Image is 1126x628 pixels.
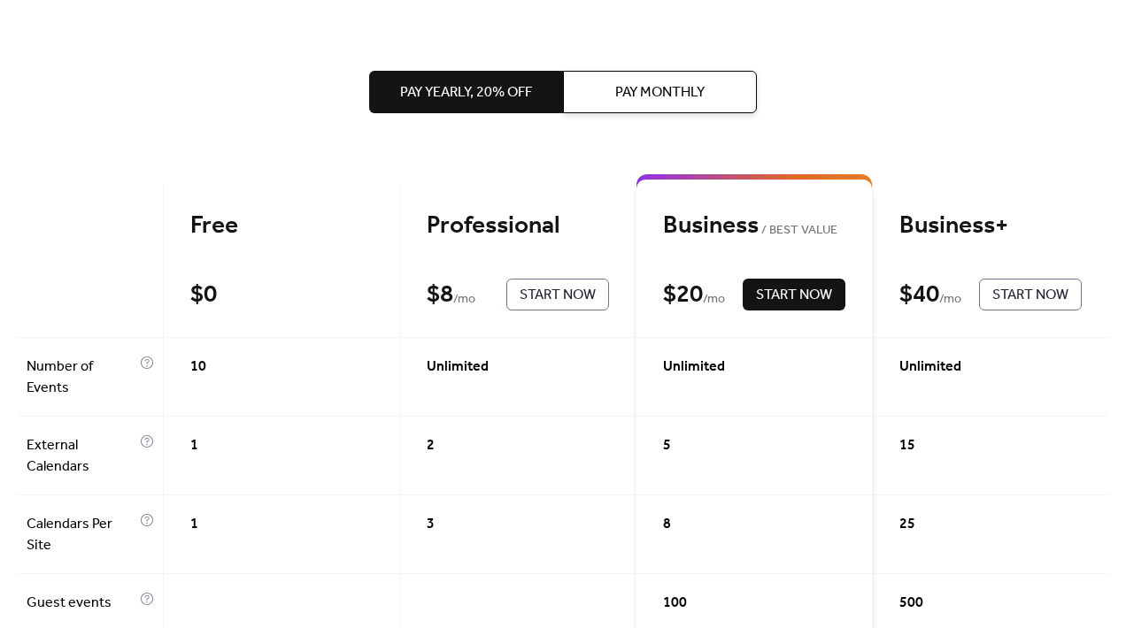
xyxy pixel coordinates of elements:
span: Start Now [520,285,596,306]
span: 15 [899,435,915,456]
span: 25 [899,514,915,535]
div: $ 8 [427,280,453,310]
span: Pay Yearly, 20% off [400,82,532,103]
span: Unlimited [663,356,725,378]
span: 1 [190,435,198,456]
div: Free [190,211,373,241]
span: 1 [190,514,198,535]
span: 5 [663,435,671,456]
button: Pay Yearly, 20% off [369,71,563,113]
span: BEST VALUE [759,220,837,241]
button: Start Now [506,279,609,310]
div: Professional [427,211,609,241]
div: $ 40 [899,280,939,310]
div: $ 0 [190,280,217,310]
span: 3 [427,514,435,535]
span: 10 [190,356,206,378]
span: 500 [899,593,923,614]
span: Unlimited [899,356,961,378]
button: Pay Monthly [563,71,757,113]
button: Start Now [979,279,1082,310]
div: Business [663,211,845,241]
div: Business+ [899,211,1082,241]
div: $ 20 [663,280,703,310]
span: 2 [427,435,435,456]
span: Unlimited [427,356,489,378]
button: Start Now [743,279,845,310]
span: / mo [453,289,475,310]
span: Number of Events [27,356,135,399]
span: 8 [663,514,671,535]
span: Pay Monthly [615,82,705,103]
span: / mo [703,289,725,310]
span: / mo [939,289,961,310]
span: Guest events [27,593,135,614]
span: 100 [663,593,687,614]
span: External Calendars [27,435,135,478]
span: Calendars Per Site [27,514,135,556]
span: Start Now [756,285,832,306]
span: Start Now [992,285,1068,306]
